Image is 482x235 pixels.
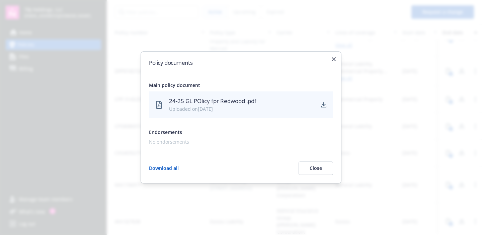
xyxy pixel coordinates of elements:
[169,97,314,105] div: 24-25 GL POlicy fpr Redwood .pdf
[149,162,179,175] button: Download all
[149,129,333,136] div: Endorsements
[149,60,333,65] h2: Policy documents
[149,82,333,89] div: Main policy document
[299,162,333,175] button: Close
[320,101,328,109] a: download
[169,106,314,113] div: Uploaded on [DATE]
[149,139,330,146] div: No endorsements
